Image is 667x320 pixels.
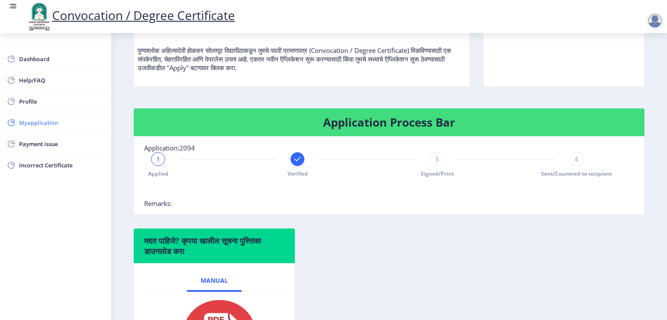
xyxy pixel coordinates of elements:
[19,96,104,107] span: Profile
[19,139,104,149] span: Payment issue
[156,155,160,163] span: 1
[138,29,466,72] p: पुण्यश्लोक अहिल्यादेवी होळकर सोलापूर विद्यापीठाकडून तुमचे पदवी प्रमाणपत्र (Convocation / Degree C...
[19,118,104,128] span: Myapplication
[26,2,52,31] img: logo
[287,170,308,177] span: Verified
[187,270,242,291] a: Manual
[144,144,195,152] span: Application:2094
[541,170,612,177] span: Sent/Couriered to recipient
[19,54,104,64] span: Dashboard
[26,7,235,23] a: Convocation / Degree Certificate
[435,155,439,163] span: 3
[19,75,104,85] span: Help/FAQ
[144,115,634,129] h4: Application Process Bar
[575,155,578,163] span: 4
[148,170,168,177] span: Applied
[421,170,454,177] span: Signed/Print
[19,160,104,170] span: Incorrect Certificate
[144,235,284,256] h6: मदत पाहिजे? कृपया खालील सूचना पुस्तिका डाउनलोड करा
[201,277,228,284] span: Manual
[144,199,172,208] span: Remarks:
